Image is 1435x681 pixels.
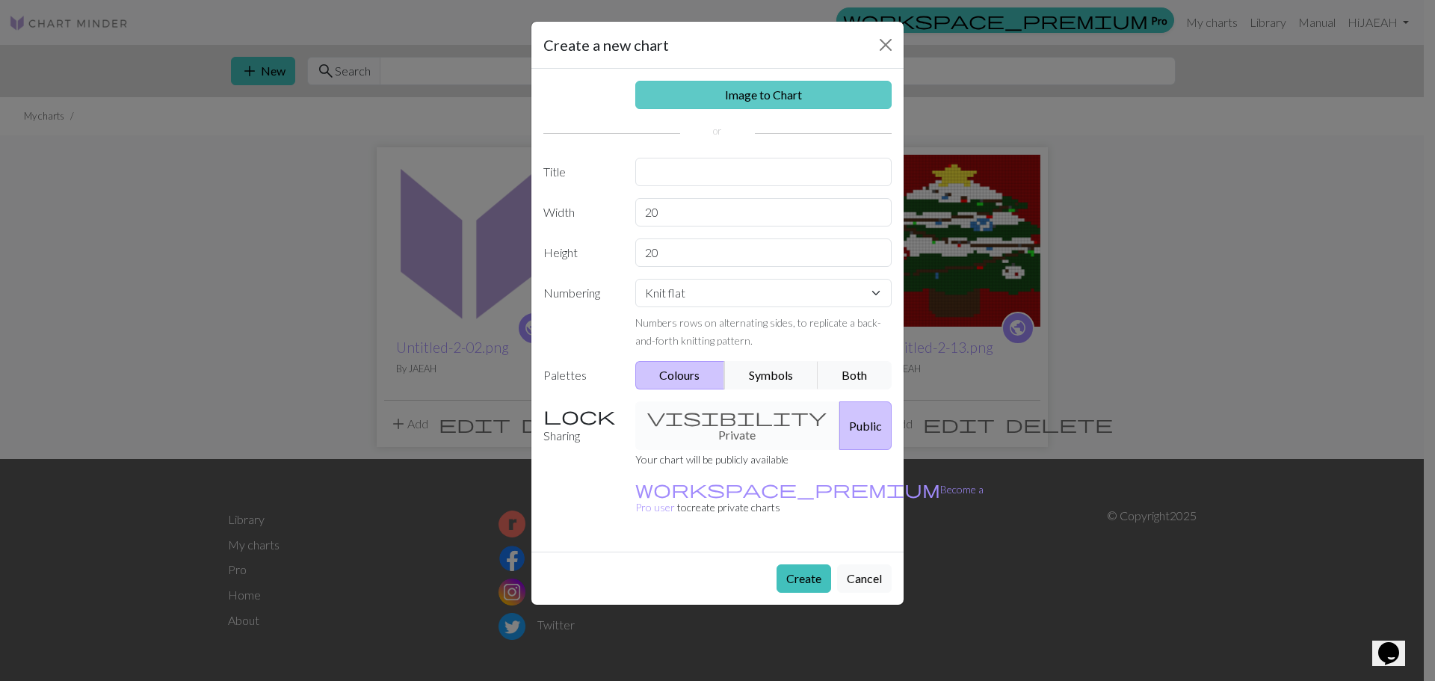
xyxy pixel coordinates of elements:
button: Public [839,401,892,450]
button: Colours [635,361,726,389]
a: Image to Chart [635,81,892,109]
small: Numbers rows on alternating sides, to replicate a back-and-forth knitting pattern. [635,316,881,347]
button: Symbols [724,361,818,389]
label: Height [534,238,626,267]
span: workspace_premium [635,478,940,499]
button: Close [874,33,898,57]
button: Cancel [837,564,892,593]
label: Numbering [534,279,626,349]
label: Palettes [534,361,626,389]
iframe: chat widget [1372,621,1420,666]
h5: Create a new chart [543,34,669,56]
small: Your chart will be publicly available [635,453,789,466]
label: Sharing [534,401,626,450]
button: Create [777,564,831,593]
label: Width [534,198,626,227]
a: Become a Pro user [635,483,984,514]
button: Both [818,361,892,389]
label: Title [534,158,626,186]
small: to create private charts [635,483,984,514]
